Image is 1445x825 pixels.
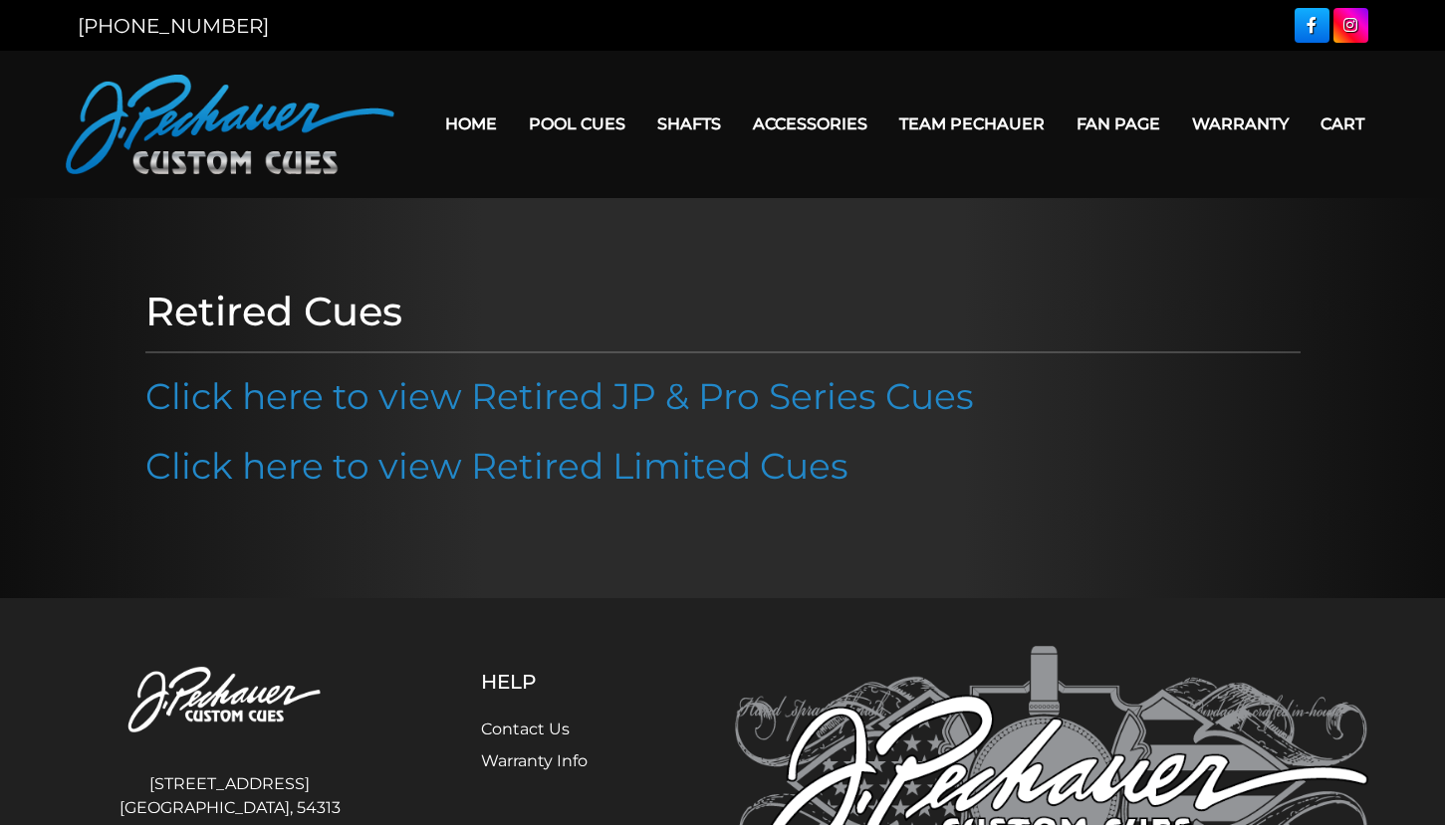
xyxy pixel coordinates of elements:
a: Click here to view Retired Limited Cues [145,444,848,488]
img: Pechauer Custom Cues [78,646,382,756]
img: Pechauer Custom Cues [66,75,394,174]
a: Accessories [737,99,883,149]
a: Warranty Info [481,751,588,770]
a: Contact Us [481,720,570,738]
a: [PHONE_NUMBER] [78,14,269,38]
a: Shafts [641,99,737,149]
a: Team Pechauer [883,99,1061,149]
h5: Help [481,670,635,694]
a: Fan Page [1061,99,1176,149]
a: Home [429,99,513,149]
h1: Retired Cues [145,288,1301,335]
a: Warranty [1176,99,1305,149]
a: Cart [1305,99,1380,149]
a: Click here to view Retired JP & Pro Series Cues [145,374,974,418]
a: Pool Cues [513,99,641,149]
